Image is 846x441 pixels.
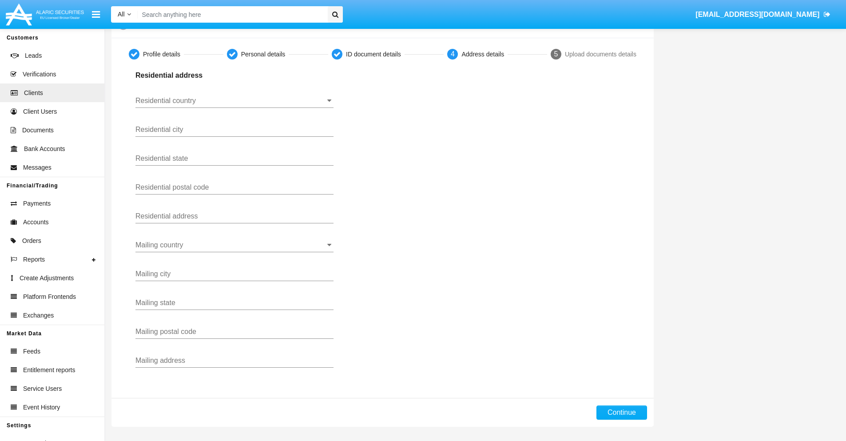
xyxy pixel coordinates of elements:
[554,50,558,58] span: 5
[24,144,65,154] span: Bank Accounts
[691,2,835,27] a: [EMAIL_ADDRESS][DOMAIN_NAME]
[695,11,819,18] span: [EMAIL_ADDRESS][DOMAIN_NAME]
[23,292,76,302] span: Platform Frontends
[346,50,401,59] div: ID document details
[23,70,56,79] span: Verifications
[23,366,75,375] span: Entitlement reports
[135,70,334,81] p: Residential address
[4,1,85,28] img: Logo image
[461,50,504,59] div: Address details
[23,199,51,208] span: Payments
[23,384,62,393] span: Service Users
[22,236,41,246] span: Orders
[23,347,40,356] span: Feeds
[565,50,636,59] div: Upload documents details
[143,50,180,59] div: Profile details
[118,11,125,18] span: All
[23,163,52,172] span: Messages
[111,10,138,19] a: All
[25,51,42,60] span: Leads
[23,107,57,116] span: Client Users
[451,50,455,58] span: 4
[23,311,54,320] span: Exchanges
[138,6,325,23] input: Search
[23,403,60,412] span: Event History
[22,126,54,135] span: Documents
[241,50,286,59] div: Personal details
[24,88,43,98] span: Clients
[20,274,74,283] span: Create Adjustments
[23,255,45,264] span: Reports
[23,218,49,227] span: Accounts
[596,405,647,420] button: Continue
